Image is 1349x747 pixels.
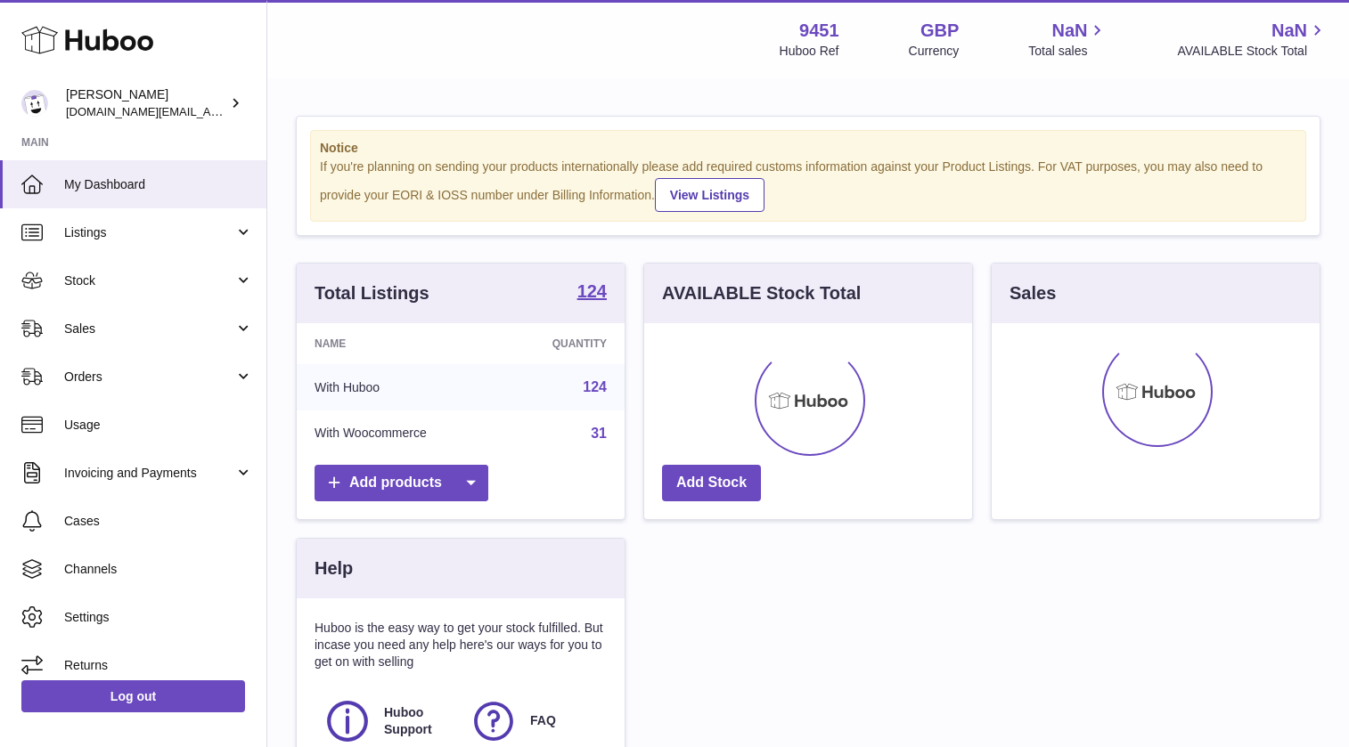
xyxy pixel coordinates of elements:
p: Huboo is the easy way to get your stock fulfilled. But incase you need any help here's our ways f... [315,620,607,670]
a: NaN AVAILABLE Stock Total [1177,19,1328,60]
td: With Woocommerce [297,410,500,457]
h3: AVAILABLE Stock Total [662,281,861,305]
span: Channels [64,561,253,578]
strong: 9451 [799,19,839,43]
span: NaN [1051,19,1087,43]
span: Invoicing and Payments [64,465,234,482]
th: Quantity [500,323,625,364]
div: If you're planning on sending your products internationally please add required customs informati... [320,158,1296,212]
span: Returns [64,657,253,674]
a: Huboo Support [323,697,452,745]
h3: Help [315,556,353,581]
div: Huboo Ref [780,43,839,60]
span: Orders [64,369,234,386]
a: Add products [315,465,488,501]
span: Usage [64,417,253,434]
span: NaN [1271,19,1307,43]
span: My Dashboard [64,176,253,193]
a: 124 [583,379,607,394]
span: Huboo Support [384,704,450,738]
span: Stock [64,272,234,289]
a: NaN Total sales [1028,19,1108,60]
strong: GBP [920,19,959,43]
th: Name [297,323,500,364]
img: amir.ch@gmail.com [21,90,48,117]
h3: Sales [1010,281,1056,305]
strong: 124 [577,282,607,300]
a: View Listings [655,178,764,212]
div: Currency [909,43,960,60]
span: Listings [64,224,234,241]
span: FAQ [530,712,556,729]
a: Add Stock [662,465,761,501]
h3: Total Listings [315,281,429,305]
span: Settings [64,609,253,626]
td: With Huboo [297,364,500,410]
strong: Notice [320,140,1296,157]
span: AVAILABLE Stock Total [1177,43,1328,60]
span: [DOMAIN_NAME][EMAIL_ADDRESS][DOMAIN_NAME] [66,104,355,118]
div: [PERSON_NAME] [66,86,226,120]
span: Total sales [1028,43,1108,60]
span: Sales [64,321,234,337]
a: 31 [591,426,607,441]
a: FAQ [470,697,598,745]
a: 124 [577,282,607,304]
span: Cases [64,513,253,530]
a: Log out [21,680,245,712]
